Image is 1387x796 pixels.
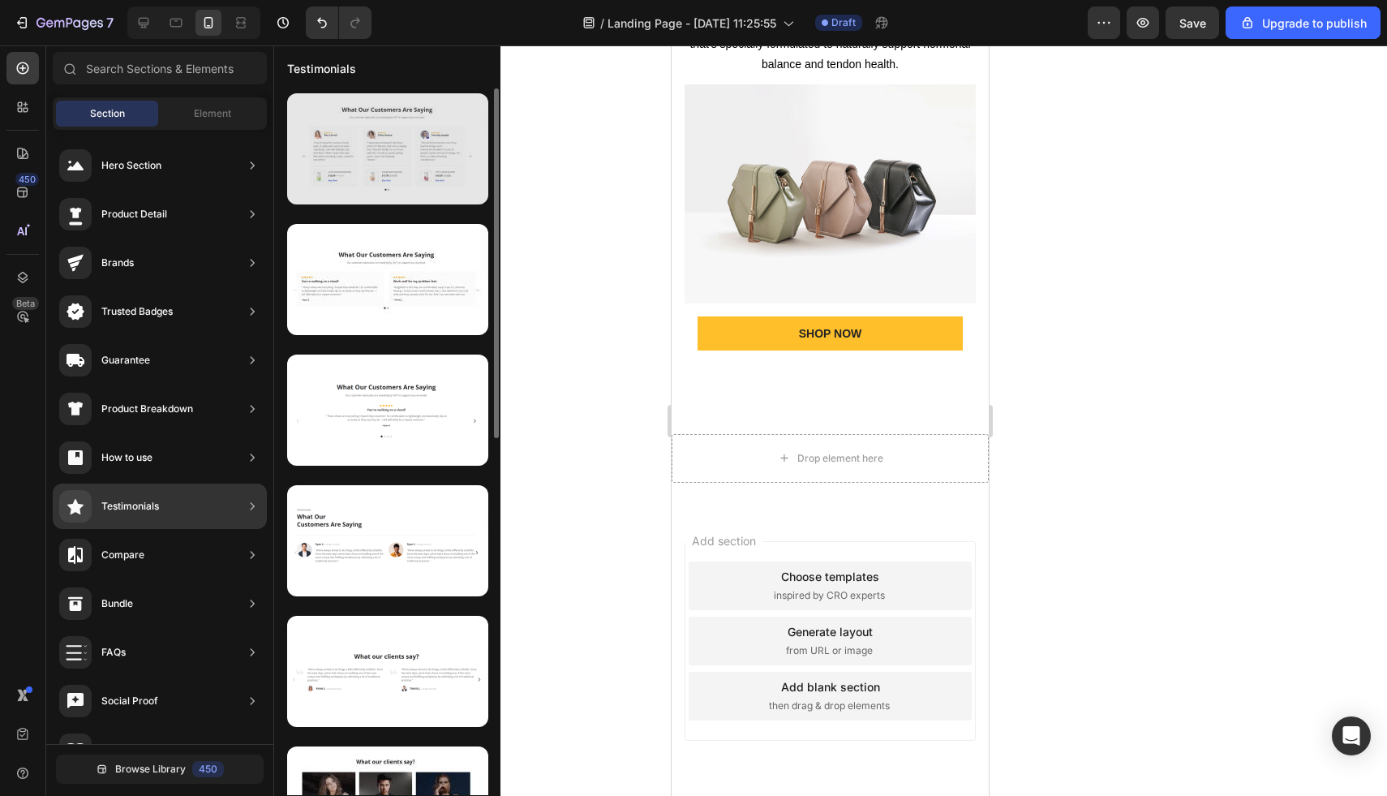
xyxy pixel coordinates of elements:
div: Undo/Redo [306,6,371,39]
div: Social Proof [101,693,158,709]
button: Upgrade to publish [1226,6,1381,39]
span: Element [194,106,231,121]
button: Browse Library450 [56,755,264,784]
iframe: Design area [672,45,989,796]
div: Trusted Badges [101,303,173,320]
span: Save [1179,16,1206,30]
span: Section [90,106,125,121]
span: / [600,15,604,32]
div: Guarantee [101,352,150,368]
div: Compare [101,547,144,563]
div: 450 [192,761,224,777]
div: Product Breakdown [101,401,193,417]
div: Product Detail [101,206,167,222]
div: Brands [101,255,134,271]
div: How to use [101,450,152,466]
button: 7 [6,6,121,39]
div: Open Intercom Messenger [1332,716,1371,755]
div: Testimonials [101,498,159,514]
input: Search Sections & Elements [53,52,267,84]
div: Upgrade to publish [1239,15,1367,32]
div: 450 [15,173,39,186]
div: Beta [12,297,39,310]
div: Brand Story [101,742,157,758]
span: Browse Library [115,762,186,777]
button: Save [1166,6,1219,39]
div: FAQs [101,644,126,660]
p: 7 [106,13,114,32]
span: Draft [831,15,856,30]
span: Landing Page - [DATE] 11:25:55 [608,15,776,32]
div: Hero Section [101,157,161,174]
div: Bundle [101,596,133,612]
